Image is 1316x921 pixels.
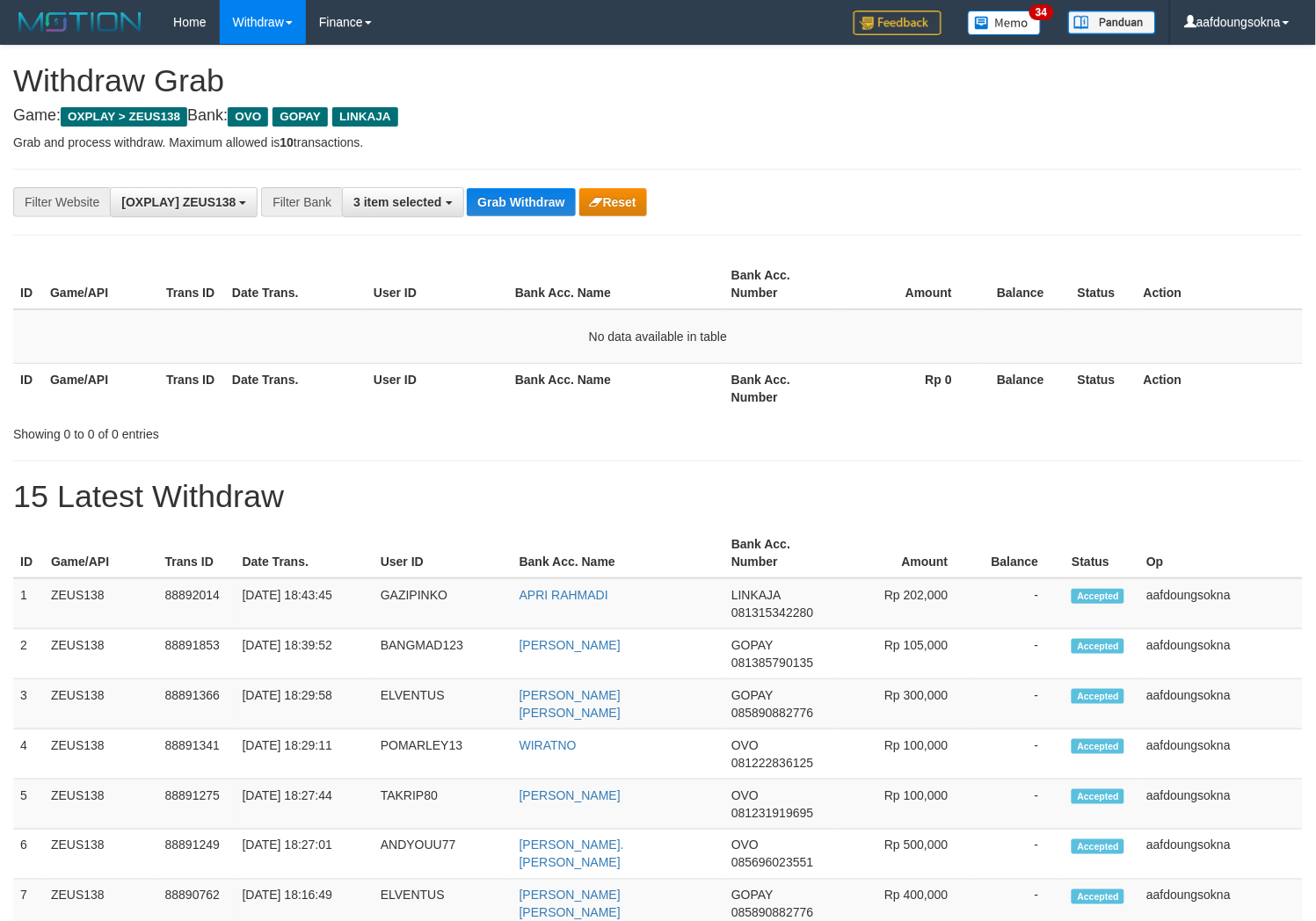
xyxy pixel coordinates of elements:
td: [DATE] 18:27:44 [236,780,374,830]
td: - [975,679,1065,729]
td: 1 [13,578,44,629]
th: Amount [840,259,978,309]
td: [DATE] 18:39:52 [236,629,374,679]
td: ZEUS138 [44,578,158,629]
th: Bank Acc. Name [513,528,724,578]
button: 3 item selected [342,187,463,217]
td: ZEUS138 [44,780,158,830]
th: Bank Acc. Name [508,259,724,309]
td: BANGMAD123 [374,629,513,679]
td: ZEUS138 [44,679,158,729]
button: Grab Withdraw [467,188,575,216]
td: aafdoungsokna [1139,679,1303,729]
span: Accepted [1072,589,1124,604]
span: Accepted [1072,839,1124,854]
div: Filter Website [13,187,110,217]
strong: 10 [280,135,294,149]
th: Trans ID [158,528,236,578]
th: Op [1139,528,1303,578]
a: [PERSON_NAME] [520,788,621,802]
td: ZEUS138 [44,729,158,780]
td: - [975,578,1065,629]
a: [PERSON_NAME] [PERSON_NAME] [520,688,621,720]
td: aafdoungsokna [1139,629,1303,679]
td: 88891366 [158,679,236,729]
th: Game/API [43,363,159,413]
td: 5 [13,780,44,830]
span: GOPAY [731,888,773,903]
span: LINKAJA [332,107,398,127]
span: OVO [731,838,759,852]
span: Copy 085890882776 to clipboard [731,906,813,920]
td: ZEUS138 [44,629,158,679]
td: 88891249 [158,830,236,880]
span: OXPLAY > ZEUS138 [61,107,187,127]
td: 3 [13,679,44,729]
th: Bank Acc. Name [508,363,724,413]
th: Balance [978,259,1071,309]
td: ANDYOUU77 [374,830,513,880]
td: 4 [13,729,44,780]
span: Accepted [1072,789,1124,804]
td: TAKRIP80 [374,780,513,830]
span: Copy 081385790135 to clipboard [731,656,813,670]
h4: Game: Bank: [13,107,1303,125]
th: Game/API [44,528,158,578]
th: Amount [840,528,975,578]
th: ID [13,259,43,309]
td: Rp 100,000 [840,780,975,830]
span: Copy 081222836125 to clipboard [731,756,813,770]
td: - [975,780,1065,830]
span: Accepted [1072,639,1124,654]
div: Filter Bank [261,187,342,217]
span: Accepted [1072,889,1124,904]
h1: Withdraw Grab [13,63,1303,98]
td: aafdoungsokna [1139,578,1303,629]
td: POMARLEY13 [374,729,513,780]
span: OVO [731,788,759,802]
td: - [975,729,1065,780]
a: [PERSON_NAME] [520,638,621,652]
td: [DATE] 18:43:45 [236,578,374,629]
td: - [975,830,1065,880]
th: User ID [367,363,508,413]
span: 3 item selected [353,195,441,209]
img: Button%20Memo.svg [968,11,1042,35]
button: Reset [579,188,647,216]
th: User ID [367,259,508,309]
th: Status [1065,528,1139,578]
span: GOPAY [731,688,773,702]
td: Rp 105,000 [840,629,975,679]
a: WIRATNO [520,738,577,752]
td: Rp 100,000 [840,729,975,780]
td: No data available in table [13,309,1303,364]
h1: 15 Latest Withdraw [13,479,1303,514]
th: Trans ID [159,259,225,309]
td: Rp 202,000 [840,578,975,629]
span: Accepted [1072,739,1124,754]
span: GOPAY [273,107,328,127]
img: MOTION_logo.png [13,9,147,35]
th: Bank Acc. Number [724,259,840,309]
th: Balance [975,528,1065,578]
td: [DATE] 18:29:11 [236,729,374,780]
th: Bank Acc. Number [724,363,840,413]
span: OVO [228,107,268,127]
td: [DATE] 18:27:01 [236,830,374,880]
th: Date Trans. [225,259,367,309]
th: Balance [978,363,1071,413]
th: ID [13,363,43,413]
td: 88891853 [158,629,236,679]
img: panduan.png [1068,11,1156,34]
th: User ID [374,528,513,578]
span: 34 [1029,4,1053,20]
th: Trans ID [159,363,225,413]
span: Copy 085696023551 to clipboard [731,856,813,870]
button: [OXPLAY] ZEUS138 [110,187,258,217]
th: Action [1137,363,1303,413]
a: [PERSON_NAME] [PERSON_NAME] [520,888,621,920]
td: ELVENTUS [374,679,513,729]
td: aafdoungsokna [1139,729,1303,780]
a: APRI RAHMADI [520,588,608,602]
a: [PERSON_NAME]. [PERSON_NAME] [520,838,624,870]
